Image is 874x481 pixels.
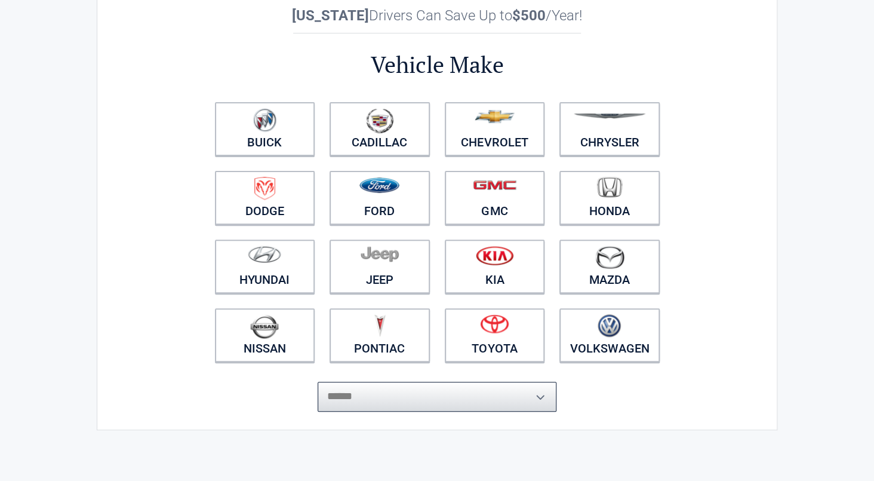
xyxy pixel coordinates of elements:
a: Chevrolet [445,102,545,156]
img: honda [597,177,622,198]
a: Hyundai [215,240,315,293]
a: Pontiac [330,308,430,362]
img: kia [476,246,513,265]
img: buick [253,108,276,132]
a: Cadillac [330,102,430,156]
a: Jeep [330,240,430,293]
img: gmc [473,180,516,190]
img: pontiac [374,314,386,337]
img: ford [359,177,399,193]
b: [US_STATE] [292,7,369,24]
img: nissan [250,314,279,339]
a: Chrysler [559,102,660,156]
a: GMC [445,171,545,225]
img: hyundai [248,246,281,263]
h2: Vehicle Make [207,50,667,80]
img: dodge [254,177,275,200]
a: Nissan [215,308,315,362]
a: Mazda [559,240,660,293]
img: chevrolet [475,110,515,123]
img: cadillac [366,108,393,133]
img: jeep [361,246,399,262]
a: Volkswagen [559,308,660,362]
a: Dodge [215,171,315,225]
img: volkswagen [598,314,621,338]
a: Ford [330,171,430,225]
img: mazda [595,246,624,269]
a: Toyota [445,308,545,362]
img: toyota [480,314,509,333]
a: Honda [559,171,660,225]
a: Kia [445,240,545,293]
a: Buick [215,102,315,156]
b: $500 [512,7,546,24]
img: chrysler [573,114,646,119]
h2: Drivers Can Save Up to /Year [207,7,667,24]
